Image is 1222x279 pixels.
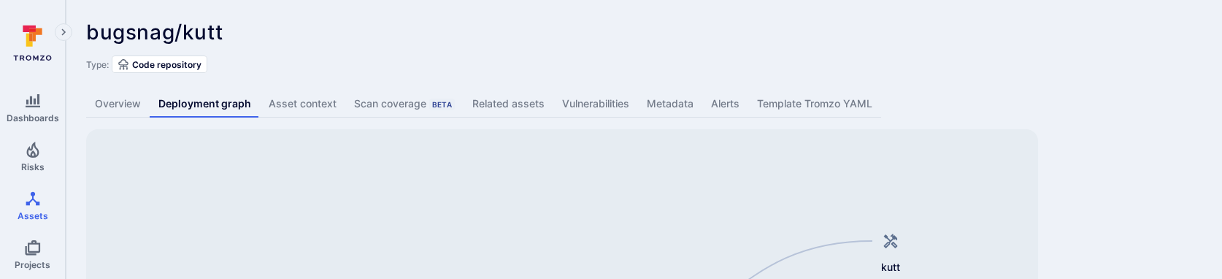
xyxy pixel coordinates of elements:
a: Overview [86,91,150,118]
a: Asset context [260,91,345,118]
a: Metadata [638,91,702,118]
div: Asset tabs [86,91,1202,118]
span: Code repository [132,59,201,70]
div: Beta [429,99,455,110]
span: Assets [18,210,48,221]
span: bugsnag/kutt [86,20,223,45]
a: Alerts [702,91,748,118]
span: Projects [15,259,50,270]
span: Type: [86,59,109,70]
span: Dashboards [7,112,59,123]
a: Vulnerabilities [553,91,638,118]
span: Risks [21,161,45,172]
button: Expand navigation menu [55,23,72,41]
i: Expand navigation menu [58,26,69,39]
a: Deployment graph [150,91,260,118]
a: Related assets [464,91,553,118]
span: kutt [881,260,900,275]
a: Template Tromzo YAML [748,91,881,118]
div: Scan coverage [354,96,455,111]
